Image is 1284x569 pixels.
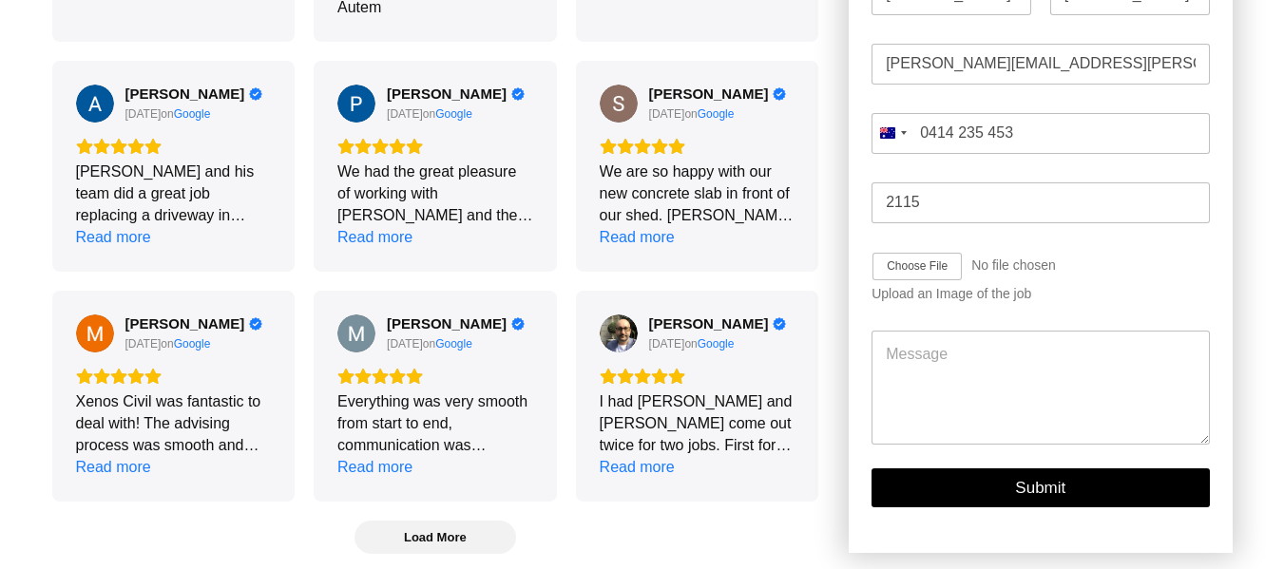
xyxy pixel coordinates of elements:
[600,390,795,456] div: I had [PERSON_NAME] and [PERSON_NAME] come out twice for two jobs. First for foundations for reta...
[125,85,263,103] a: Review by Andrew Stassen
[600,85,638,123] a: View on Google
[872,113,1209,154] input: Mobile
[337,85,375,123] a: View on Google
[387,315,525,332] a: Review by Mani G
[600,314,638,352] a: View on Google
[872,113,913,154] button: Selected country
[773,317,786,331] div: Verified Customer
[76,314,114,352] img: Monique Pereira
[76,390,272,456] div: Xenos Civil was fantastic to deal with! The advising process was smooth and easy from start to fi...
[698,106,735,122] div: Google
[649,315,769,332] span: [PERSON_NAME]
[649,336,698,351] div: on
[174,106,211,122] div: Google
[387,106,423,122] div: [DATE]
[337,138,533,155] div: Rating: 5.0 out of 5
[649,106,698,122] div: on
[249,87,262,101] div: Verified Customer
[698,336,735,351] a: View on Google
[355,521,516,554] button: Load More
[125,315,245,332] span: [PERSON_NAME]
[649,106,685,122] div: [DATE]
[249,317,262,331] div: Verified Customer
[387,315,507,332] span: [PERSON_NAME]
[174,336,211,351] a: View on Google
[435,106,472,122] a: View on Google
[76,85,114,123] img: Andrew Stassen
[600,314,638,352] img: John Tsoutras
[125,106,162,122] div: [DATE]
[698,106,735,122] a: View on Google
[337,314,375,352] img: Mani G
[387,85,507,103] span: [PERSON_NAME]
[174,336,211,351] div: Google
[125,315,263,332] a: Review by Monique Pereira
[337,368,533,385] div: Rating: 5.0 out of 5
[649,336,685,351] div: [DATE]
[872,286,1209,302] div: Upload an Image of the job
[174,106,211,122] a: View on Google
[600,456,675,478] div: Read more
[404,529,467,545] span: Load More
[125,336,162,351] div: [DATE]
[600,226,675,248] div: Read more
[387,336,423,351] div: [DATE]
[600,138,795,155] div: Rating: 5.0 out of 5
[649,85,769,103] span: [PERSON_NAME]
[387,106,435,122] div: on
[125,85,245,103] span: [PERSON_NAME]
[337,314,375,352] a: View on Google
[872,469,1209,508] button: Submit
[337,226,412,248] div: Read more
[649,85,787,103] a: Review by Scott Prioste
[872,182,1209,223] input: Post Code: E.g 2000
[773,87,786,101] div: Verified Customer
[337,456,412,478] div: Read more
[600,368,795,385] div: Rating: 5.0 out of 5
[76,85,114,123] a: View on Google
[435,336,472,351] a: View on Google
[125,106,174,122] div: on
[435,336,472,351] div: Google
[435,106,472,122] div: Google
[337,390,533,456] div: Everything was very smooth from start to end, communication was excellent. The team at [GEOGRAPHI...
[76,368,272,385] div: Rating: 5.0 out of 5
[76,226,151,248] div: Read more
[872,44,1209,85] input: Email
[511,317,525,331] div: Verified Customer
[387,85,525,103] a: Review by Penny Stylianou
[600,85,638,123] img: Scott Prioste
[76,138,272,155] div: Rating: 5.0 out of 5
[387,336,435,351] div: on
[337,161,533,226] div: We had the great pleasure of working with [PERSON_NAME] and the team. From our first meeting to t...
[649,315,787,332] a: Review by John Tsoutras
[600,161,795,226] div: We are so happy with our new concrete slab in front of our shed. [PERSON_NAME] and [PERSON_NAME] ...
[511,87,525,101] div: Verified Customer
[76,456,151,478] div: Read more
[76,161,272,226] div: [PERSON_NAME] and his team did a great job replacing a driveway in [GEOGRAPHIC_DATA] for me. The ...
[125,336,174,351] div: on
[76,314,114,352] a: View on Google
[698,336,735,351] div: Google
[337,85,375,123] img: Penny Stylianou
